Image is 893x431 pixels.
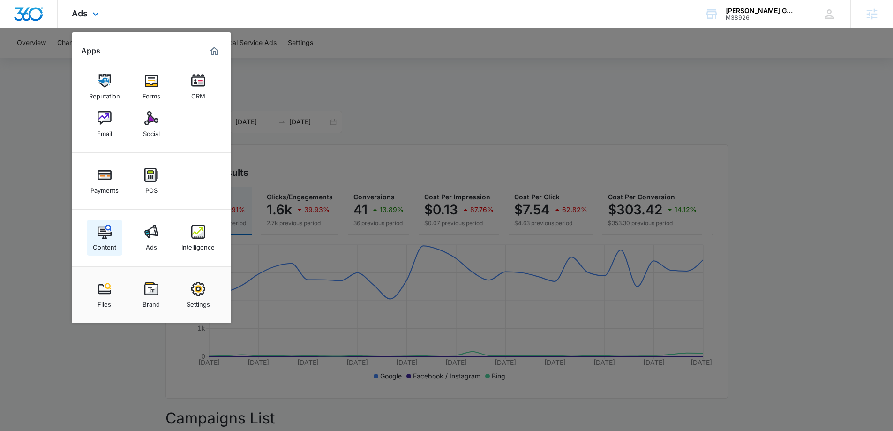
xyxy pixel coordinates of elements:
a: CRM [180,69,216,105]
a: Reputation [87,69,122,105]
a: Ads [134,220,169,256]
div: Settings [187,296,210,308]
a: Forms [134,69,169,105]
div: Ads [146,239,157,251]
a: Email [87,106,122,142]
a: Settings [180,277,216,313]
div: POS [145,182,158,194]
div: Payments [90,182,119,194]
div: account id [726,15,794,21]
span: Ads [72,8,88,18]
div: Brand [143,296,160,308]
div: Content [93,239,116,251]
a: Marketing 360® Dashboard [207,44,222,59]
div: Reputation [89,88,120,100]
div: Social [143,125,160,137]
a: Brand [134,277,169,313]
a: Content [87,220,122,256]
a: Social [134,106,169,142]
div: Intelligence [181,239,215,251]
div: Files [98,296,111,308]
h2: Apps [81,46,100,55]
a: Intelligence [180,220,216,256]
div: account name [726,7,794,15]
div: Forms [143,88,160,100]
a: Payments [87,163,122,199]
a: POS [134,163,169,199]
div: Email [97,125,112,137]
a: Files [87,277,122,313]
div: CRM [191,88,205,100]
